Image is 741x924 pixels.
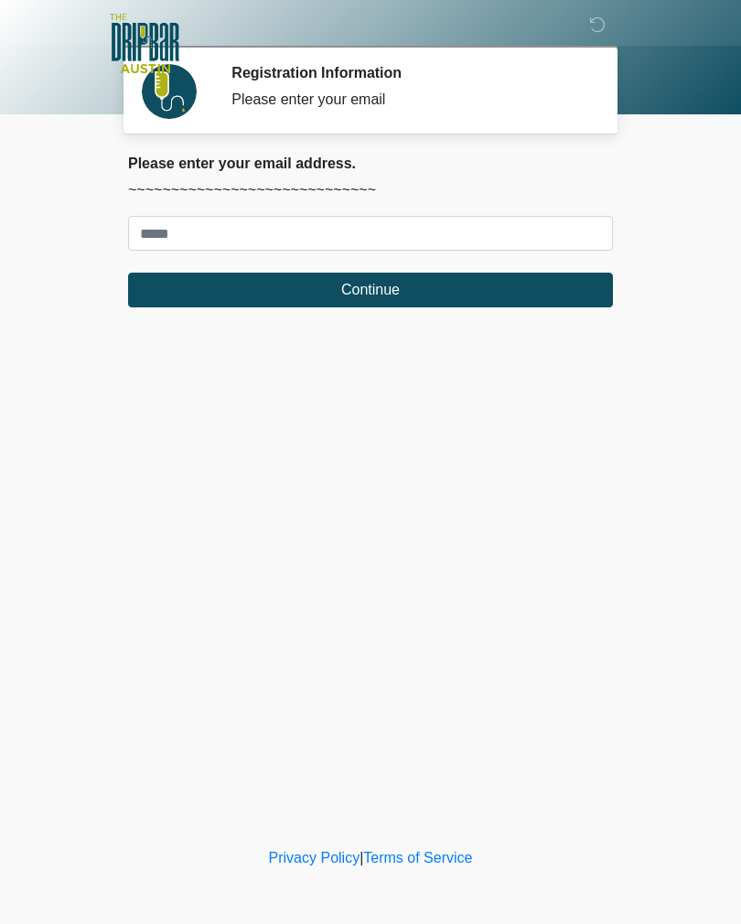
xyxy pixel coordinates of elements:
p: ~~~~~~~~~~~~~~~~~~~~~~~~~~~~~ [128,179,613,201]
a: | [360,850,363,865]
a: Terms of Service [363,850,472,865]
a: Privacy Policy [269,850,360,865]
h2: Please enter your email address. [128,155,613,172]
button: Continue [128,273,613,307]
div: Please enter your email [231,89,585,111]
img: Agent Avatar [142,64,197,119]
img: The DRIPBaR - Austin The Domain Logo [110,14,179,73]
